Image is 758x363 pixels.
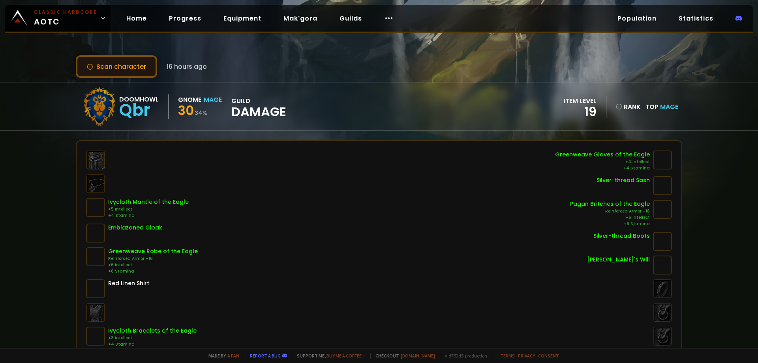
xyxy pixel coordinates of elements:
span: Made by [204,353,239,359]
a: Buy me a coffee [326,353,366,359]
small: 34 % [195,109,207,117]
img: item-9793 [86,327,105,346]
div: Top [645,102,678,112]
div: Reinforced Armor +16 [108,256,198,262]
div: +4 Stamina [108,213,189,219]
div: item level [564,96,597,106]
img: item-9773 [86,247,105,266]
div: +3 Intellect [108,335,197,341]
a: Statistics [672,10,720,26]
div: +6 Stamina [570,221,650,227]
a: [DOMAIN_NAME] [401,353,435,359]
a: Classic HardcoreAOTC [5,5,111,32]
span: AOTC [34,9,97,28]
div: guild [231,96,286,118]
div: rank [616,102,641,112]
a: Terms [500,353,515,359]
img: item-14165 [653,200,672,219]
img: item-4714 [653,176,672,195]
a: Privacy [518,353,535,359]
span: v. d752d5 - production [440,353,487,359]
a: Equipment [217,10,268,26]
div: Greenweave Robe of the Eagle [108,247,198,256]
div: [PERSON_NAME]'s Will [587,256,650,264]
span: Support me, [292,353,366,359]
span: Checkout [370,353,435,359]
div: +4 Stamina [555,165,650,171]
a: a fan [227,353,239,359]
a: Progress [163,10,208,26]
div: +4 Intellect [555,159,650,165]
div: +4 Stamina [108,341,197,348]
div: Silver-thread Sash [597,176,650,184]
div: Emblazoned Cloak [108,224,162,232]
a: Mak'gora [277,10,324,26]
span: 16 hours ago [167,62,207,71]
a: Guilds [333,10,368,26]
div: Pagan Britches of the Eagle [570,200,650,208]
a: Consent [538,353,559,359]
img: item-6394 [653,232,672,251]
div: Greenweave Gloves of the Eagle [555,150,650,159]
div: +6 Intellect [108,262,198,268]
div: Doomhowl [119,94,159,104]
span: Damage [231,106,286,118]
img: item-9771 [653,150,672,169]
small: Classic Hardcore [34,9,97,16]
div: Red Linen Shirt [108,279,149,288]
img: item-4715 [86,224,105,243]
span: Mage [660,102,678,111]
div: +5 Intellect [108,206,189,213]
div: Silver-thread Boots [593,232,650,240]
div: +6 Stamina [108,268,198,275]
a: Report a bug [250,353,281,359]
div: Ivycloth Bracelets of the Eagle [108,327,197,335]
div: 19 [564,106,597,118]
div: Gnome [178,95,201,105]
img: item-4999 [653,256,672,275]
a: Population [611,10,663,26]
div: Qbr [119,104,159,116]
div: Ivycloth Mantle of the Eagle [108,198,189,206]
span: 30 [178,102,194,119]
img: item-9796 [86,198,105,217]
div: Mage [204,95,222,105]
button: Scan character [76,55,157,78]
div: +6 Intellect [570,214,650,221]
img: item-2575 [86,279,105,298]
a: Home [120,10,153,26]
div: Reinforced Armor +16 [570,208,650,214]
